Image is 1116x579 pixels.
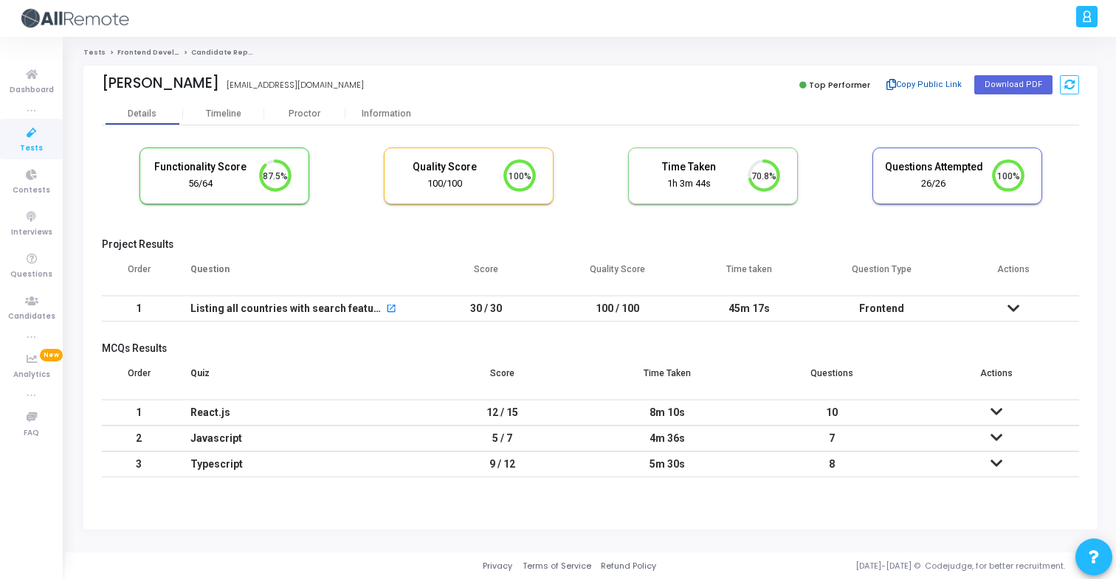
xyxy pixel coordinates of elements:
[10,268,52,281] span: Questions
[102,400,176,426] td: 1
[190,297,384,321] div: Listing all countries with search feature
[190,401,405,425] div: React.js
[552,254,684,296] th: Quality Score
[117,48,208,57] a: Frontend Developer (L4)
[599,401,734,425] div: 8m 10s
[176,254,420,296] th: Question
[947,254,1079,296] th: Actions
[190,426,405,451] div: Javascript
[601,560,656,572] a: Refund Policy
[599,452,734,476] div: 5m 30s
[656,560,1098,572] div: [DATE]-[DATE] © Codejudge, for better recruitment.
[396,161,495,173] h5: Quality Score
[585,358,749,400] th: Time Taken
[191,48,259,57] span: Candidate Report
[750,426,914,451] td: 7
[420,296,552,322] td: 30 / 30
[83,48,1098,58] nav: breadcrumb
[483,560,512,572] a: Privacy
[750,400,914,426] td: 10
[264,108,345,119] div: Proctor
[18,4,129,33] img: logo
[420,426,585,451] td: 5 / 7
[914,358,1079,400] th: Actions
[420,358,585,400] th: Score
[102,238,1079,251] h5: Project Results
[102,451,176,477] td: 3
[206,108,241,119] div: Timeline
[884,177,983,191] div: 26/26
[420,400,585,426] td: 12 / 15
[552,296,684,322] td: 100 / 100
[83,48,106,57] a: Tests
[683,254,816,296] th: Time taken
[750,358,914,400] th: Questions
[816,296,948,322] td: Frontend
[102,426,176,451] td: 2
[102,296,176,322] td: 1
[640,177,739,191] div: 1h 3m 44s
[809,79,870,91] span: Top Performer
[176,358,420,400] th: Quiz
[816,254,948,296] th: Question Type
[13,369,50,381] span: Analytics
[128,108,156,119] div: Details
[683,296,816,322] td: 45m 17s
[640,161,739,173] h5: Time Taken
[974,75,1053,94] button: Download PDF
[884,161,983,173] h5: Questions Attempted
[10,84,54,97] span: Dashboard
[396,177,495,191] div: 100/100
[20,142,43,155] span: Tests
[13,184,50,197] span: Contests
[102,342,1079,355] h5: MCQs Results
[420,254,552,296] th: Score
[24,427,39,440] span: FAQ
[345,108,427,119] div: Information
[102,358,176,400] th: Order
[227,79,364,91] div: [EMAIL_ADDRESS][DOMAIN_NAME]
[151,177,250,191] div: 56/64
[11,226,52,239] span: Interviews
[750,451,914,477] td: 8
[523,560,591,572] a: Terms of Service
[8,311,55,323] span: Candidates
[151,161,250,173] h5: Functionality Score
[190,452,405,476] div: Typescript
[102,254,176,296] th: Order
[599,426,734,451] div: 4m 36s
[420,451,585,477] td: 9 / 12
[386,305,396,315] mat-icon: open_in_new
[102,74,219,91] div: [PERSON_NAME]
[40,349,63,361] span: New
[882,74,967,96] button: Copy Public Link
